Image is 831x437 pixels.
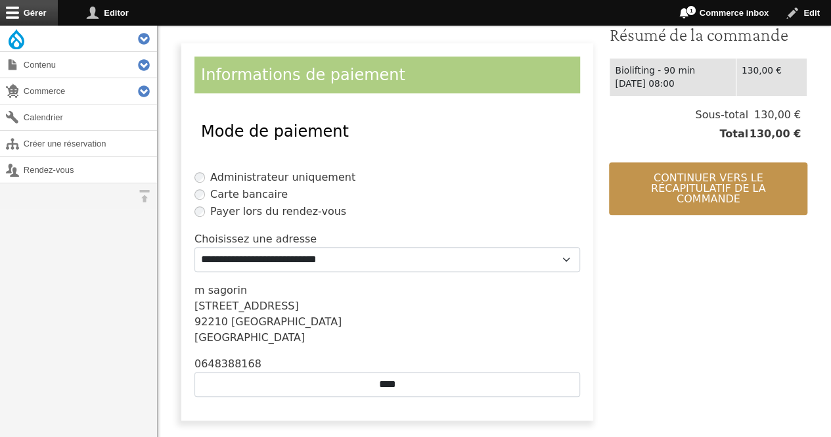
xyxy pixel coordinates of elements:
time: [DATE] 08:00 [615,78,674,89]
label: Carte bancaire [210,187,288,202]
span: 1 [686,5,696,16]
span: [STREET_ADDRESS] [194,300,299,312]
span: 92210 [194,315,228,328]
span: [GEOGRAPHIC_DATA] [231,315,342,328]
button: Orientation horizontale [131,183,157,209]
span: Mode de paiement [201,122,349,141]
h3: Résumé de la commande [609,24,807,46]
span: Sous-total [695,107,748,123]
button: Continuer vers le récapitulatif de la commande [609,162,807,215]
span: m [194,284,205,296]
span: sagorin [208,284,247,296]
span: Total [719,126,748,142]
div: 0648388168 [194,356,580,372]
span: Informations de paiement [201,66,405,84]
span: 130,00 € [748,107,801,123]
label: Choisissez une adresse [194,231,317,247]
span: [GEOGRAPHIC_DATA] [194,331,305,344]
label: Payer lors du rendez-vous [210,204,346,219]
span: 130,00 € [748,126,801,142]
label: Administrateur uniquement [210,170,355,185]
div: Biolifting - 90 min [615,64,730,78]
td: 130,00 € [736,58,807,96]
